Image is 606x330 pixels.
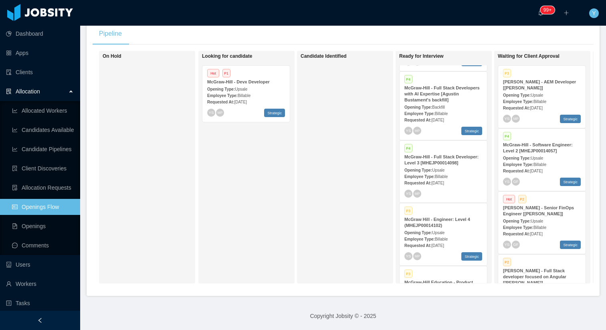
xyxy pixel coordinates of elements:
[207,87,235,91] strong: Opening Type:
[207,79,270,84] strong: McGraw-Hill - Devx Developer
[518,195,526,203] span: P2
[431,118,444,122] span: [DATE]
[12,237,74,253] a: icon: messageComments
[404,174,435,179] strong: Employee Type:
[264,109,285,117] span: Strategic
[540,6,555,14] sup: 406
[538,10,543,16] i: icon: bell
[202,53,314,59] h1: Looking for candidate
[238,93,250,98] span: Billable
[503,219,531,223] strong: Opening Type:
[404,181,431,185] strong: Requested At:
[560,241,581,249] span: Strategic
[503,169,530,173] strong: Requested At:
[208,110,214,115] span: YS
[12,199,74,215] a: icon: idcardOpenings Flow
[406,128,411,133] span: YS
[415,129,420,132] span: MP
[503,258,511,266] span: P2
[432,231,444,235] span: Upsale
[234,100,246,104] span: [DATE]
[103,53,215,59] h1: On Hold
[431,243,444,248] span: [DATE]
[461,252,482,261] span: Strategic
[435,111,448,116] span: Billable
[504,116,509,121] span: YS
[222,69,230,77] span: P1
[404,85,480,102] strong: McGraw-Hill - Full Stack Developers with AI Expertise [Agustin Bustament's backfill]
[12,141,74,157] a: icon: line-chartCandidate Pipelines
[513,242,518,246] span: GF
[6,45,74,61] a: icon: appstoreApps
[530,169,542,173] span: [DATE]
[592,8,596,18] span: Y
[406,254,411,258] span: YS
[503,268,566,285] strong: [PERSON_NAME] - Full Stack developer focused on Angular [[PERSON_NAME]]
[301,53,413,59] h1: Candidate Identified
[530,106,542,110] span: [DATE]
[415,254,420,258] span: MP
[207,69,219,77] span: Hot
[503,99,533,104] strong: Employee Type:
[504,179,509,184] span: YS
[503,93,531,97] strong: Opening Type:
[531,93,543,97] span: Upsale
[533,225,546,230] span: Billable
[564,10,569,16] i: icon: plus
[435,237,448,241] span: Billable
[12,160,74,176] a: icon: file-searchClient Discoveries
[435,174,448,179] span: Billable
[12,218,74,234] a: icon: file-textOpenings
[503,225,533,230] strong: Employee Type:
[6,276,74,292] a: icon: userWorkers
[404,231,432,235] strong: Opening Type:
[207,93,238,98] strong: Employee Type:
[404,75,412,83] span: P4
[404,118,431,122] strong: Requested At:
[503,162,533,167] strong: Employee Type:
[12,103,74,119] a: icon: line-chartAllocated Workers
[404,154,479,165] strong: McGraw-Hill - Full Stack Developer: Level 3 [MHEJP00014098]
[404,269,412,278] span: P3
[12,180,74,196] a: icon: file-doneAllocation Requests
[531,219,543,223] span: Upsale
[404,111,435,116] strong: Employee Type:
[560,178,581,186] span: Strategic
[560,115,581,123] span: Strategic
[6,257,74,273] a: icon: robotUsers
[503,156,531,160] strong: Opening Type:
[6,64,74,80] a: icon: auditClients
[461,127,482,135] span: Strategic
[513,117,518,120] span: MP
[533,162,546,167] span: Billable
[404,207,412,215] span: P3
[530,232,542,236] span: [DATE]
[531,156,543,160] span: Upsale
[80,302,606,330] footer: Copyright Jobsity © - 2025
[503,132,511,140] span: P4
[432,105,445,109] span: Backfill
[504,242,509,247] span: YS
[404,243,431,248] strong: Requested At:
[503,106,530,110] strong: Requested At:
[503,142,573,153] strong: McGraw-Hill - Software Engineer: Level 2 [MHEJP00014057]
[503,195,515,203] span: Hot
[513,179,518,183] span: GF
[503,69,511,77] span: P3
[12,122,74,138] a: icon: line-chartCandidates Available
[404,144,412,152] span: P4
[503,232,530,236] strong: Requested At:
[404,217,470,228] strong: McGraw Hill - Engineer: Level 4 (MHEJP00014102)
[6,89,12,94] i: icon: solution
[503,79,576,90] strong: [PERSON_NAME] - AEM Developer [[PERSON_NAME]]
[404,168,432,172] strong: Opening Type:
[6,26,74,42] a: icon: pie-chartDashboard
[93,22,128,45] div: Pipeline
[6,295,74,311] a: icon: profileTasks
[431,181,444,185] span: [DATE]
[533,99,546,104] span: Billable
[406,191,411,196] span: YS
[207,100,234,104] strong: Requested At:
[503,205,574,216] strong: [PERSON_NAME] - Senior FinOps Engineer [[PERSON_NAME]]
[399,53,511,59] h1: Ready for Interview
